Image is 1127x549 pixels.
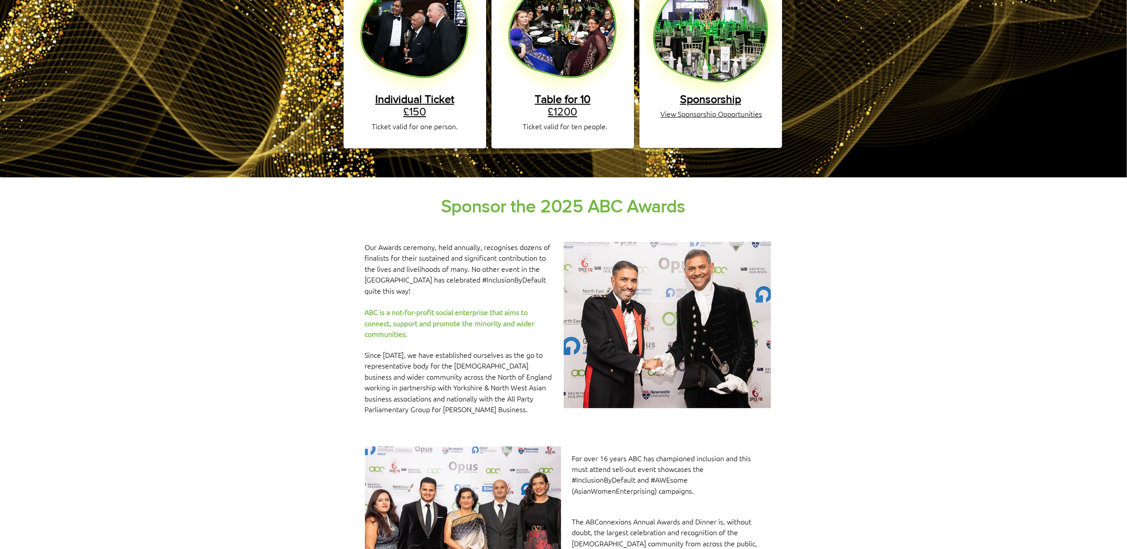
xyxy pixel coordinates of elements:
[365,242,551,295] span: Our Awards ceremony, held annually, recognises dozens of finalists for their sustained and signif...
[523,121,608,131] span: Ticket valid for ten people.
[375,93,454,118] a: Individual Ticket£150
[365,350,552,414] span: Since [DATE], we have established ourselves as the go to representative body for the [DEMOGRAPHIC...
[572,453,751,496] span: For over 16 years ABC has championed inclusion and this must attend sell-out event showcases the ...
[535,93,590,105] span: Table for 10
[365,307,535,339] span: ABC is a not-for-profit social enterprise that aims to connect, support and promote the minority ...
[660,109,762,119] a: View Sponsorship Opportunities
[375,93,454,105] span: Individual Ticket
[535,93,590,118] a: Table for 10£1200
[680,93,741,105] a: Sponsorship
[564,242,771,408] img: HAQ_4496.jpg
[441,196,685,216] span: Sponsor the 2025 ABC Awards
[372,121,458,131] span: Ticket valid for one person.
